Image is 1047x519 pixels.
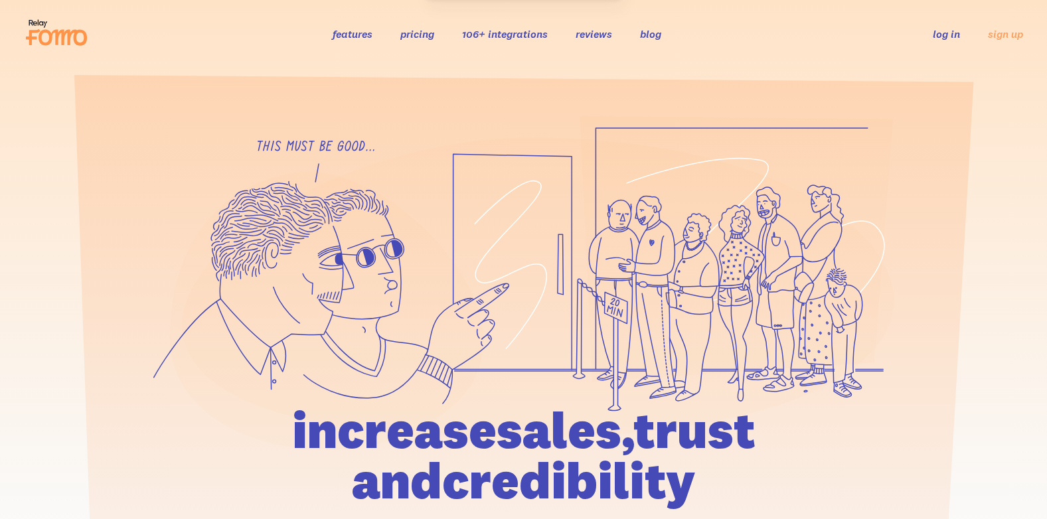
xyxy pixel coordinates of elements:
a: features [333,27,372,40]
h1: increase sales, trust and credibility [216,405,831,506]
a: 106+ integrations [462,27,548,40]
a: blog [640,27,661,40]
a: log in [933,27,960,40]
a: sign up [988,27,1023,41]
a: reviews [576,27,612,40]
a: pricing [400,27,434,40]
